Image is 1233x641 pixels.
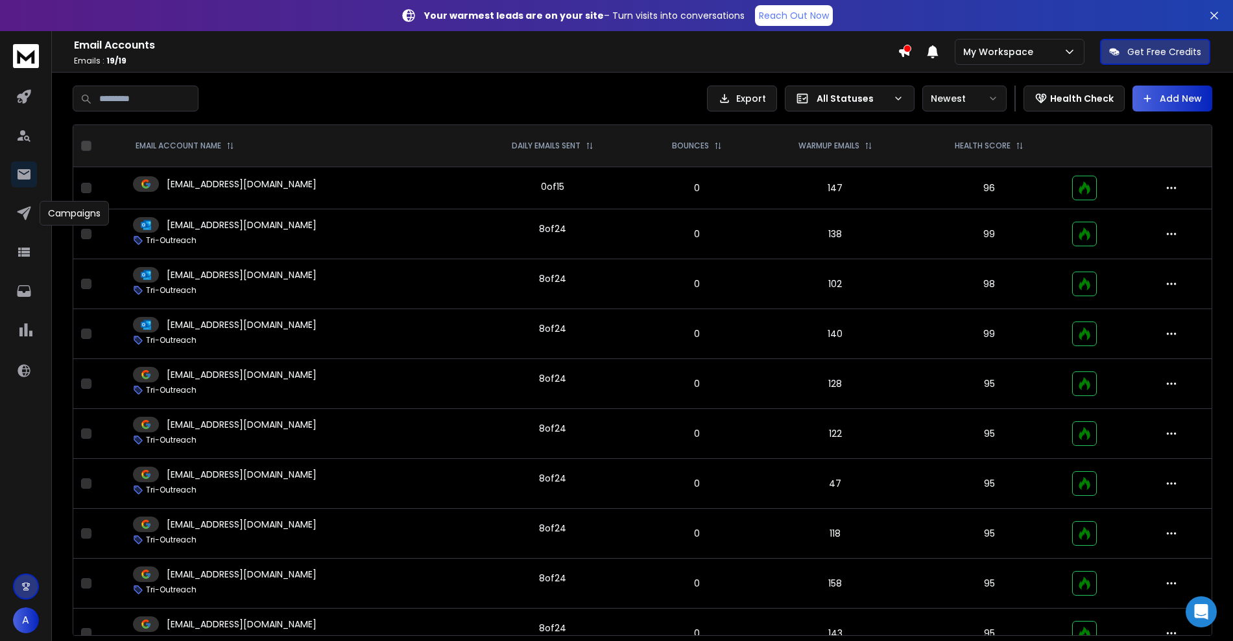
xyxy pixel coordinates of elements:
p: Tri-Outreach [146,235,197,246]
div: 8 of 24 [539,322,566,335]
img: logo [13,44,39,68]
p: Reach Out Now [759,9,829,22]
button: Add New [1132,86,1212,111]
td: 122 [756,409,915,459]
div: 8 of 24 [539,572,566,585]
td: 158 [756,559,915,609]
p: [EMAIL_ADDRESS][DOMAIN_NAME] [167,468,317,481]
p: Emails : [74,56,898,66]
span: 19 / 19 [106,55,126,66]
p: 0 [646,577,748,590]
p: 0 [646,277,748,290]
p: Tri-Outreach [146,535,197,545]
p: Tri-Outreach [146,485,197,495]
p: DAILY EMAILS SENT [512,141,581,151]
td: 98 [915,259,1064,309]
p: Get Free Credits [1127,45,1201,58]
div: Open Intercom Messenger [1186,596,1217,627]
td: 95 [915,459,1064,509]
td: 118 [756,509,915,559]
a: Reach Out Now [755,5,833,26]
td: 128 [756,359,915,409]
div: 8 of 24 [539,472,566,485]
div: 8 of 24 [539,272,566,285]
p: Tri-Outreach [146,335,197,345]
td: 95 [915,509,1064,559]
button: A [13,607,39,633]
button: Newest [922,86,1007,111]
p: Tri-Outreach [146,385,197,395]
p: My Workspace [963,45,1038,58]
td: 47 [756,459,915,509]
div: 8 of 24 [539,522,566,535]
p: [EMAIL_ADDRESS][DOMAIN_NAME] [167,518,317,531]
p: 0 [646,627,748,640]
p: 0 [646,377,748,390]
button: Get Free Credits [1100,39,1210,65]
p: [EMAIL_ADDRESS][DOMAIN_NAME] [167,268,317,281]
p: 0 [646,427,748,440]
td: 138 [756,209,915,259]
div: Campaigns [40,201,109,226]
p: HEALTH SCORE [955,141,1011,151]
p: All Statuses [817,92,888,105]
td: 99 [915,209,1064,259]
div: 0 of 15 [541,180,564,193]
div: EMAIL ACCOUNT NAME [136,141,234,151]
p: Tri-Outreach [146,435,197,445]
p: BOUNCES [672,141,709,151]
td: 95 [915,359,1064,409]
p: [EMAIL_ADDRESS][DOMAIN_NAME] [167,418,317,431]
p: WARMUP EMAILS [798,141,859,151]
p: Tri-Outreach [146,285,197,296]
p: [EMAIL_ADDRESS][DOMAIN_NAME] [167,178,317,191]
div: 8 of 24 [539,622,566,635]
p: Tri-Outreach [146,585,197,595]
p: Health Check [1050,92,1114,105]
td: 147 [756,167,915,209]
td: 140 [756,309,915,359]
p: 0 [646,227,748,240]
p: [EMAIL_ADDRESS][DOMAIN_NAME] [167,568,317,581]
div: 8 of 24 [539,422,566,435]
button: Health Check [1024,86,1125,111]
button: Export [707,86,777,111]
td: 96 [915,167,1064,209]
td: 95 [915,409,1064,459]
p: – Turn visits into conversations [424,9,745,22]
p: 0 [646,181,748,194]
p: 0 [646,327,748,340]
strong: Your warmest leads are on your site [424,9,604,22]
div: 8 of 24 [539,222,566,235]
p: 0 [646,527,748,540]
p: [EMAIL_ADDRESS][DOMAIN_NAME] [167,218,317,231]
p: 0 [646,477,748,490]
p: [EMAIL_ADDRESS][DOMAIN_NAME] [167,368,317,381]
td: 95 [915,559,1064,609]
td: 102 [756,259,915,309]
div: 8 of 24 [539,372,566,385]
p: [EMAIL_ADDRESS][DOMAIN_NAME] [167,318,317,331]
h1: Email Accounts [74,38,898,53]
p: [EMAIL_ADDRESS][DOMAIN_NAME] [167,618,317,631]
td: 99 [915,309,1064,359]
